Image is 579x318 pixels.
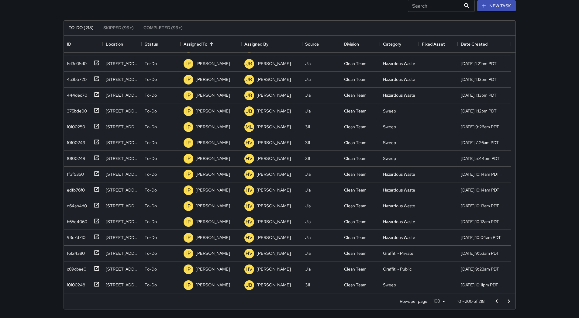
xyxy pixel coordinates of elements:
p: [PERSON_NAME] [257,282,291,288]
div: Clean Team [344,140,367,146]
div: Source [302,36,341,53]
div: Hazardous Waste [383,203,415,209]
p: [PERSON_NAME] [196,171,230,177]
div: 8/27/2025, 9:26am PDT [461,124,499,130]
div: 10100249 [64,153,85,161]
div: Hazardous Waste [383,187,415,193]
div: Assigned To [181,36,241,53]
div: 953 Mission Street [106,282,139,288]
p: To-Do [145,108,157,114]
p: JB [246,76,252,83]
div: 311 [305,140,310,146]
p: HV [246,155,253,162]
p: To-Do [145,92,157,98]
div: Division [341,36,380,53]
button: Go to previous page [491,295,503,307]
p: [PERSON_NAME] [196,140,230,146]
div: Jia [305,92,311,98]
div: d64ab4d0 [64,200,87,209]
div: 8/25/2025, 10:13am PDT [461,203,499,209]
p: To-Do [145,282,157,288]
div: Sweep [383,140,396,146]
p: [PERSON_NAME] [257,171,291,177]
div: 6d3c05d0 [64,58,87,67]
div: Hazardous Waste [383,219,415,225]
div: Location [103,36,142,53]
p: IP [186,187,191,194]
div: Sweep [383,124,396,130]
p: IP [186,282,191,289]
button: Go to next page [503,295,515,307]
p: [PERSON_NAME] [257,92,291,98]
p: To-Do [145,140,157,146]
p: [PERSON_NAME] [257,124,291,130]
p: IP [186,92,191,99]
p: [PERSON_NAME] [257,76,291,82]
div: Clean Team [344,76,367,82]
p: IP [186,250,191,257]
div: Hazardous Waste [383,60,415,67]
div: 932 Mission Street [106,171,139,177]
p: JB [246,60,252,67]
p: HV [246,187,253,194]
div: 211 6th Street [106,60,139,67]
div: c69cbee0 [64,264,86,272]
div: Clean Team [344,124,367,130]
p: JB [246,92,252,99]
p: HV [246,139,253,147]
div: Clean Team [344,171,367,177]
div: 93c7d710 [64,232,85,240]
p: [PERSON_NAME] [196,203,230,209]
div: Sweep [383,282,396,288]
div: 8/25/2025, 10:14am PDT [461,187,499,193]
p: [PERSON_NAME] [257,187,291,193]
div: Hazardous Waste [383,76,415,82]
button: Skipped (99+) [98,21,139,35]
p: [PERSON_NAME] [257,266,291,272]
div: Clean Team [344,219,367,225]
div: Fixed Asset [422,36,445,53]
div: 8/25/2025, 10:04am PDT [461,234,501,240]
p: To-Do [145,171,157,177]
p: JB [246,108,252,115]
p: IP [186,155,191,162]
p: HV [246,171,253,178]
div: 95 7th Street [106,155,139,161]
div: Assigned By [241,36,302,53]
div: 311 [305,282,310,288]
div: Assigned To [184,36,207,53]
div: Clean Team [344,250,367,256]
p: HV [246,234,253,241]
div: 8/27/2025, 1:12pm PDT [461,108,497,114]
p: [PERSON_NAME] [257,234,291,240]
div: 986 Mission Street [106,219,139,225]
div: 444dec70 [64,90,87,98]
div: edfb76f0 [64,185,85,193]
div: Status [145,36,158,53]
p: ML [246,123,253,131]
p: [PERSON_NAME] [257,155,291,161]
div: Hazardous Waste [383,171,415,177]
div: Fixed Asset [419,36,458,53]
p: IP [186,234,191,241]
div: Clean Team [344,108,367,114]
div: 10100250 [64,121,85,130]
p: [PERSON_NAME] [196,76,230,82]
div: ID [67,36,71,53]
div: Assigned By [244,36,268,53]
div: Jia [305,266,311,272]
div: Hazardous Waste [383,234,415,240]
p: To-Do [145,155,157,161]
p: [PERSON_NAME] [257,203,291,209]
div: 964 Howard Street [106,76,139,82]
div: 964 Howard Street [106,92,139,98]
div: Sweep [383,108,396,114]
p: HV [246,250,253,257]
div: 311 [305,124,310,130]
div: 54 Mint Street [106,140,139,146]
div: Graffiti - Public [383,266,412,272]
div: 10100248 [64,279,85,288]
p: IP [186,108,191,115]
div: 8/27/2025, 1:21pm PDT [461,60,497,67]
div: Graffiti - Private [383,250,413,256]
